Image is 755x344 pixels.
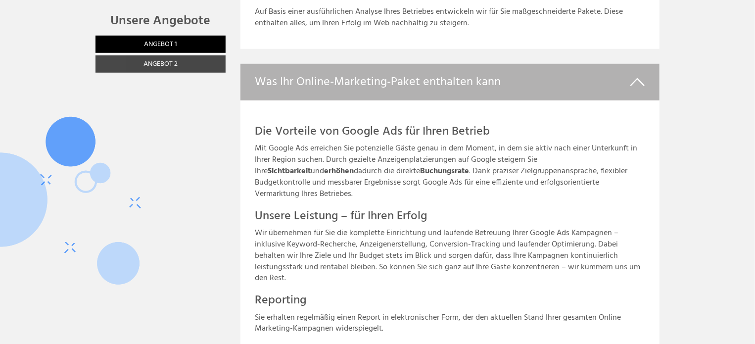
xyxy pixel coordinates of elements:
[255,143,645,199] p: Mit Google Ads erreichen Sie potenzielle Gäste genau in dem Moment, in dem sie aktiv nach einer U...
[95,12,226,30] div: Unsere Angebote
[325,165,354,178] strong: erhöhen
[143,58,178,70] span: Angebot 2
[240,64,660,100] div: Was Ihr Online-Marketing-Paket enthalten kann
[255,210,645,223] h3: Unsere Leistung – für Ihren Erfolg
[255,125,645,138] h3: Die Vorteile von Google Ads für Ihren Betrieb
[144,39,177,50] span: Angebot 1
[255,228,645,284] p: Wir übernehmen für Sie die komplette Einrichtung und laufende Betreuung Ihrer Google Ads Kampagne...
[255,294,645,307] h3: Reporting
[268,165,311,178] strong: Sichtbarkeit
[255,6,645,29] p: Auf Basis einer ausführlichen Analyse Ihres Betriebes entwickeln wir für Sie maßgeschneiderte Pak...
[421,165,470,178] strong: Buchungsrate
[255,312,645,335] p: Sie erhalten regelmäßig einen Report in elektronischer Form, der den aktuellen Stand Ihrer gesamt...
